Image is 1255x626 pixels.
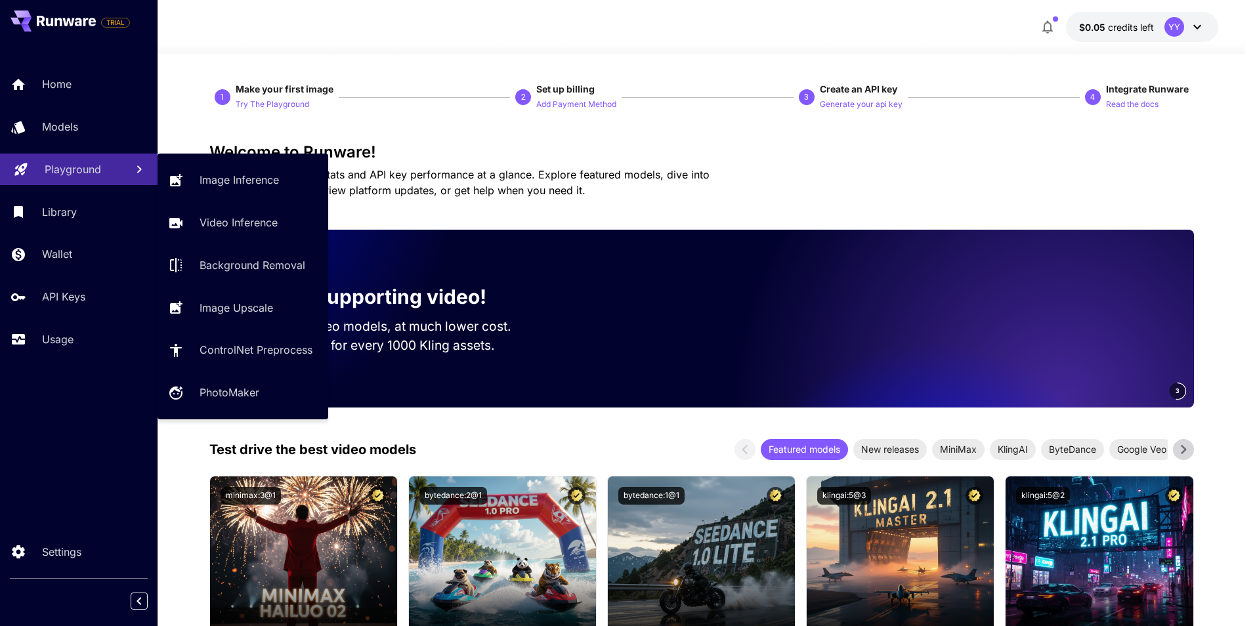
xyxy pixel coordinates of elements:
p: 4 [1090,91,1095,103]
a: Background Removal [158,249,328,282]
span: Create an API key [820,83,897,94]
div: YY [1164,17,1184,37]
span: MiniMax [932,442,985,456]
span: ByteDance [1041,442,1104,456]
a: Image Inference [158,164,328,196]
span: credits left [1108,22,1154,33]
p: Background Removal [200,257,305,273]
p: Image Upscale [200,300,273,316]
span: Google Veo [1109,442,1174,456]
span: Integrate Runware [1106,83,1189,94]
a: Image Upscale [158,291,328,323]
button: Certified Model – Vetted for best performance and includes a commercial license. [767,487,784,505]
span: $0.05 [1079,22,1108,33]
p: Home [42,76,72,92]
p: Test drive the best video models [209,440,416,459]
a: ControlNet Preprocess [158,334,328,366]
button: minimax:3@1 [221,487,281,505]
button: bytedance:2@1 [419,487,487,505]
p: 3 [804,91,809,103]
p: Add Payment Method [536,98,616,111]
span: 3 [1176,386,1180,396]
span: Check out your usage stats and API key performance at a glance. Explore featured models, dive int... [209,168,710,197]
p: Read the docs [1106,98,1159,111]
p: PhotoMaker [200,385,259,400]
p: API Keys [42,289,85,304]
p: Models [42,119,78,135]
button: Certified Model – Vetted for best performance and includes a commercial license. [1165,487,1183,505]
div: Collapse sidebar [140,589,158,613]
span: TRIAL [102,18,129,28]
p: 2 [521,91,526,103]
button: Certified Model – Vetted for best performance and includes a commercial license. [966,487,983,505]
p: Save up to $500 for every 1000 Kling assets. [230,336,536,355]
button: Certified Model – Vetted for best performance and includes a commercial license. [568,487,585,505]
button: klingai:5@3 [817,487,871,505]
p: ControlNet Preprocess [200,342,312,358]
span: Add your payment card to enable full platform functionality. [101,14,130,30]
p: Wallet [42,246,72,262]
span: Set up billing [536,83,595,94]
p: 1 [220,91,224,103]
p: Video Inference [200,215,278,230]
span: New releases [853,442,927,456]
p: Generate your api key [820,98,903,111]
button: klingai:5@2 [1016,487,1070,505]
div: $0.05 [1079,20,1154,34]
p: Run the best video models, at much lower cost. [230,317,536,336]
p: Now supporting video! [267,282,486,312]
button: Collapse sidebar [131,593,148,610]
a: Video Inference [158,207,328,239]
p: Playground [45,161,101,177]
span: KlingAI [990,442,1036,456]
p: Settings [42,544,81,560]
p: Image Inference [200,172,279,188]
h3: Welcome to Runware! [209,143,1194,161]
span: Featured models [761,442,848,456]
button: Certified Model – Vetted for best performance and includes a commercial license. [369,487,387,505]
button: bytedance:1@1 [618,487,685,505]
span: Make your first image [236,83,333,94]
p: Try The Playground [236,98,309,111]
p: Library [42,204,77,220]
p: Usage [42,331,74,347]
a: PhotoMaker [158,377,328,409]
button: $0.05 [1066,12,1218,42]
